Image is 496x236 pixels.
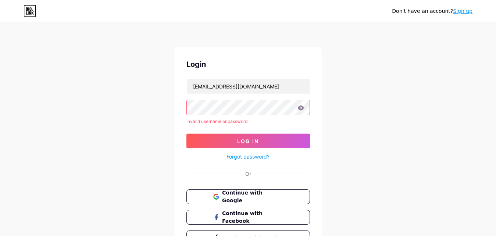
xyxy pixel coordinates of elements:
[186,59,310,70] div: Login
[245,170,251,178] div: Or
[186,189,310,204] button: Continue with Google
[237,138,259,144] span: Log In
[226,153,270,160] a: Forgot password?
[453,8,472,14] a: Sign up
[186,210,310,225] button: Continue with Facebook
[222,210,283,225] span: Continue with Facebook
[392,7,472,15] div: Don't have an account?
[186,118,310,125] div: Invalid username or password.
[186,134,310,148] button: Log In
[222,189,283,204] span: Continue with Google
[187,79,310,94] input: Username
